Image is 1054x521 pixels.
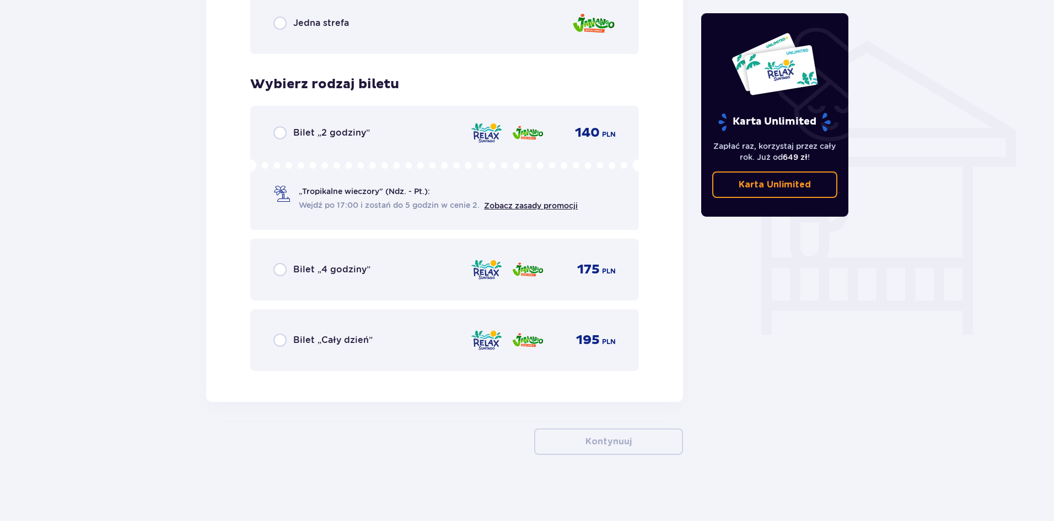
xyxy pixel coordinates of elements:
[512,121,544,144] img: zone logo
[299,200,480,211] span: Wejdź po 17:00 i zostań do 5 godzin w cenie 2.
[470,329,503,352] img: zone logo
[512,329,544,352] img: zone logo
[575,125,600,141] p: 140
[470,258,503,281] img: zone logo
[293,127,370,139] p: Bilet „2 godziny”
[602,266,616,276] p: PLN
[534,428,683,455] button: Kontynuuj
[783,153,808,162] span: 649 zł
[470,121,503,144] img: zone logo
[717,112,832,132] p: Karta Unlimited
[299,186,430,197] p: „Tropikalne wieczory" (Ndz. - Pt.):
[293,264,370,276] p: Bilet „4 godziny”
[576,332,600,348] p: 195
[250,76,399,93] p: Wybierz rodzaj biletu
[712,141,838,163] p: Zapłać raz, korzystaj przez cały rok. Już od !
[572,8,616,39] img: zone logo
[602,337,616,347] p: PLN
[577,261,600,278] p: 175
[484,201,578,210] a: Zobacz zasady promocji
[293,17,349,29] p: Jedna strefa
[293,334,373,346] p: Bilet „Cały dzień”
[602,130,616,139] p: PLN
[712,171,838,198] a: Karta Unlimited
[585,436,632,448] p: Kontynuuj
[512,258,544,281] img: zone logo
[739,179,811,191] p: Karta Unlimited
